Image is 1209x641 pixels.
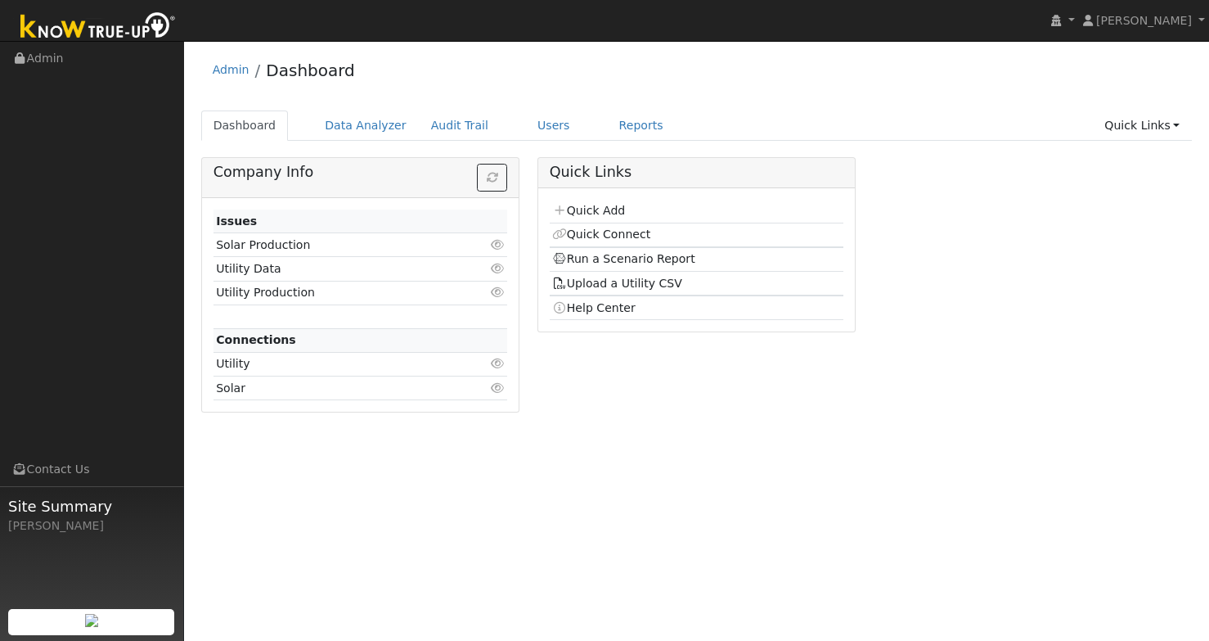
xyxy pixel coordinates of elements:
[552,228,650,241] a: Quick Connect
[525,111,582,141] a: Users
[213,164,508,181] h5: Company Info
[216,333,296,346] strong: Connections
[1096,14,1192,27] span: [PERSON_NAME]
[607,111,676,141] a: Reports
[552,252,695,265] a: Run a Scenario Report
[552,277,682,290] a: Upload a Utility CSV
[490,263,505,274] i: Click to view
[490,287,505,298] i: Click to view
[213,281,461,305] td: Utility Production
[213,257,461,281] td: Utility Data
[419,111,501,141] a: Audit Trail
[201,111,289,141] a: Dashboard
[213,352,461,376] td: Utility
[550,164,844,181] h5: Quick Links
[490,239,505,251] i: Click to view
[552,204,625,217] a: Quick Add
[490,382,505,394] i: Click to view
[85,614,98,627] img: retrieve
[216,214,257,228] strong: Issues
[8,517,175,535] div: [PERSON_NAME]
[312,111,419,141] a: Data Analyzer
[213,233,461,257] td: Solar Production
[12,9,184,46] img: Know True-Up
[213,63,249,76] a: Admin
[266,61,355,80] a: Dashboard
[213,377,461,400] td: Solar
[552,301,636,314] a: Help Center
[1092,111,1192,141] a: Quick Links
[8,495,175,517] span: Site Summary
[490,358,505,369] i: Click to view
